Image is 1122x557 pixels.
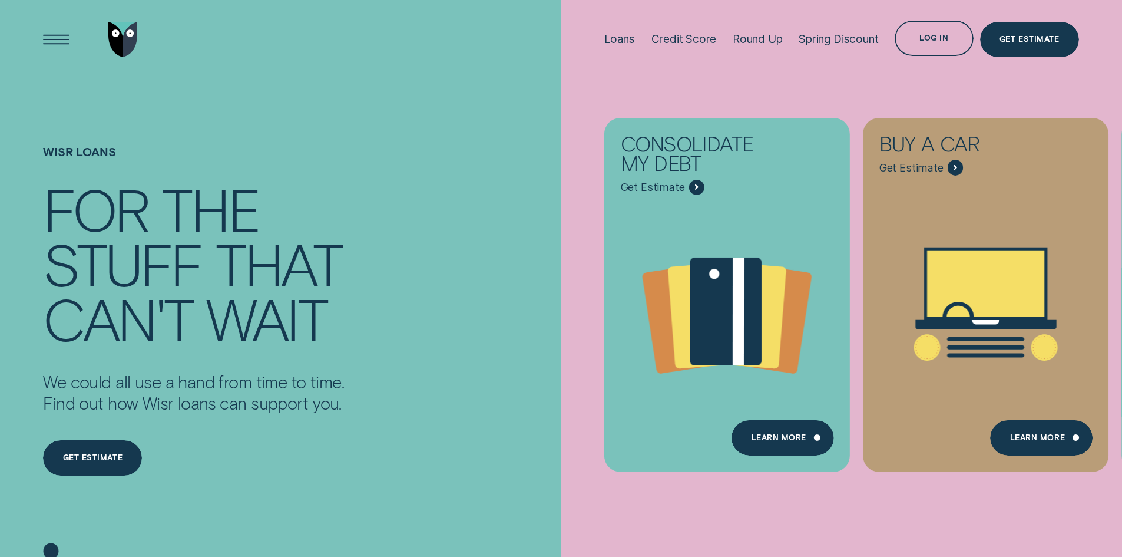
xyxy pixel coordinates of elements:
div: Consolidate my debt [621,134,778,179]
a: Buy a car - Learn more [863,117,1108,462]
span: Get Estimate [879,162,944,174]
h1: Wisr Loans [43,145,344,181]
div: Spring Discount [799,32,878,46]
div: Credit Score [651,32,717,46]
h4: For the stuff that can't wait [43,181,344,345]
div: the [162,181,259,236]
img: Wisr [108,22,138,57]
div: stuff [43,236,202,291]
button: Open Menu [39,22,74,57]
div: can't [43,291,193,345]
a: Get estimate [43,440,142,476]
div: Buy a car [879,134,1037,160]
div: wait [206,291,326,345]
a: Learn more [732,420,833,456]
a: Learn More [990,420,1092,456]
a: Get Estimate [980,22,1079,57]
a: Consolidate my debt - Learn more [604,117,850,462]
button: Log in [895,21,973,56]
div: that [216,236,341,291]
span: Get Estimate [621,181,685,194]
p: We could all use a hand from time to time. Find out how Wisr loans can support you. [43,371,344,414]
div: For [43,181,148,236]
div: Loans [604,32,635,46]
div: Round Up [733,32,783,46]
